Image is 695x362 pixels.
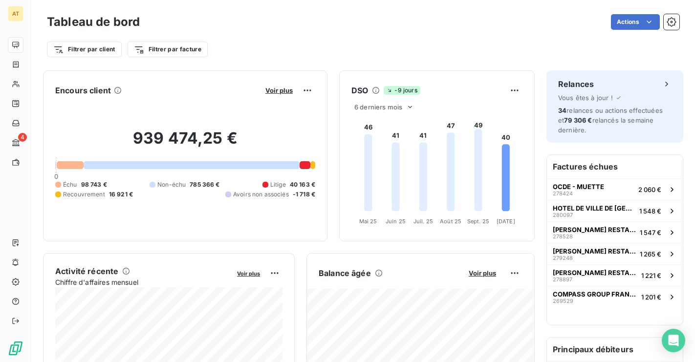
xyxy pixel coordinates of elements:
span: HOTEL DE VILLE DE [GEOGRAPHIC_DATA] [553,204,635,212]
button: Voir plus [466,269,499,277]
span: 279248 [553,255,573,261]
button: COMPASS GROUP FRANCE2695291 201 € [547,286,683,307]
span: relances ou actions effectuées et relancés la semaine dernière. [558,106,663,134]
span: 278897 [553,277,572,282]
button: [PERSON_NAME] RESTAURATION2788971 221 € [547,264,683,286]
button: [PERSON_NAME] RESTAURATION2785281 547 € [547,221,683,243]
button: OCDE - MUETTE2784242 060 € [547,178,683,200]
span: Voir plus [469,269,496,277]
h6: DSO [351,85,368,96]
span: 34 [558,106,566,114]
span: 269529 [553,298,573,304]
span: Vous êtes à jour ! [558,94,613,102]
span: Non-échu [157,180,186,189]
button: Filtrer par facture [128,42,208,57]
h2: 939 474,25 € [55,128,315,158]
img: Logo LeanPay [8,341,23,356]
span: OCDE - MUETTE [553,183,604,191]
span: 278528 [553,234,573,239]
tspan: Août 25 [440,218,461,225]
h6: Activité récente [55,265,118,277]
span: Chiffre d'affaires mensuel [55,277,230,287]
tspan: Mai 25 [359,218,377,225]
button: HOTEL DE VILLE DE [GEOGRAPHIC_DATA]2800971 548 € [547,200,683,221]
button: Voir plus [234,269,263,277]
tspan: Sept. 25 [467,218,489,225]
button: Filtrer par client [47,42,122,57]
h6: Principaux débiteurs [547,338,683,361]
button: [PERSON_NAME] RESTAURATION2792481 265 € [547,243,683,264]
span: 6 derniers mois [354,103,402,111]
h6: Balance âgée [319,267,371,279]
div: AT [8,6,23,21]
span: 1 547 € [640,229,661,236]
span: 79 306 € [564,116,592,124]
button: Actions [611,14,660,30]
span: 0 [54,172,58,180]
span: 16 921 € [109,190,133,199]
div: Open Intercom Messenger [662,329,685,352]
h6: Relances [558,78,594,90]
span: Avoirs non associés [233,190,289,199]
span: -1 718 € [293,190,315,199]
span: 40 163 € [290,180,315,189]
span: Litige [270,180,286,189]
span: 2 060 € [638,186,661,193]
span: Voir plus [265,86,293,94]
tspan: Juin 25 [386,218,406,225]
tspan: Juil. 25 [413,218,433,225]
span: 278424 [553,191,573,196]
tspan: [DATE] [497,218,515,225]
h6: Encours client [55,85,111,96]
span: [PERSON_NAME] RESTAURATION [553,226,636,234]
h6: Factures échues [547,155,683,178]
span: [PERSON_NAME] RESTAURATION [553,247,636,255]
span: 280097 [553,212,573,218]
h3: Tableau de bord [47,13,140,31]
span: 1 548 € [639,207,661,215]
span: [PERSON_NAME] RESTAURATION [553,269,637,277]
span: Recouvrement [63,190,105,199]
span: 785 366 € [190,180,219,189]
span: 98 743 € [81,180,107,189]
span: -9 jours [384,86,420,95]
button: Voir plus [262,86,296,95]
span: COMPASS GROUP FRANCE [553,290,637,298]
span: 1 265 € [640,250,661,258]
span: 1 221 € [641,272,661,279]
span: Voir plus [237,270,260,277]
span: 1 201 € [641,293,661,301]
span: 4 [18,133,27,142]
span: Échu [63,180,77,189]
